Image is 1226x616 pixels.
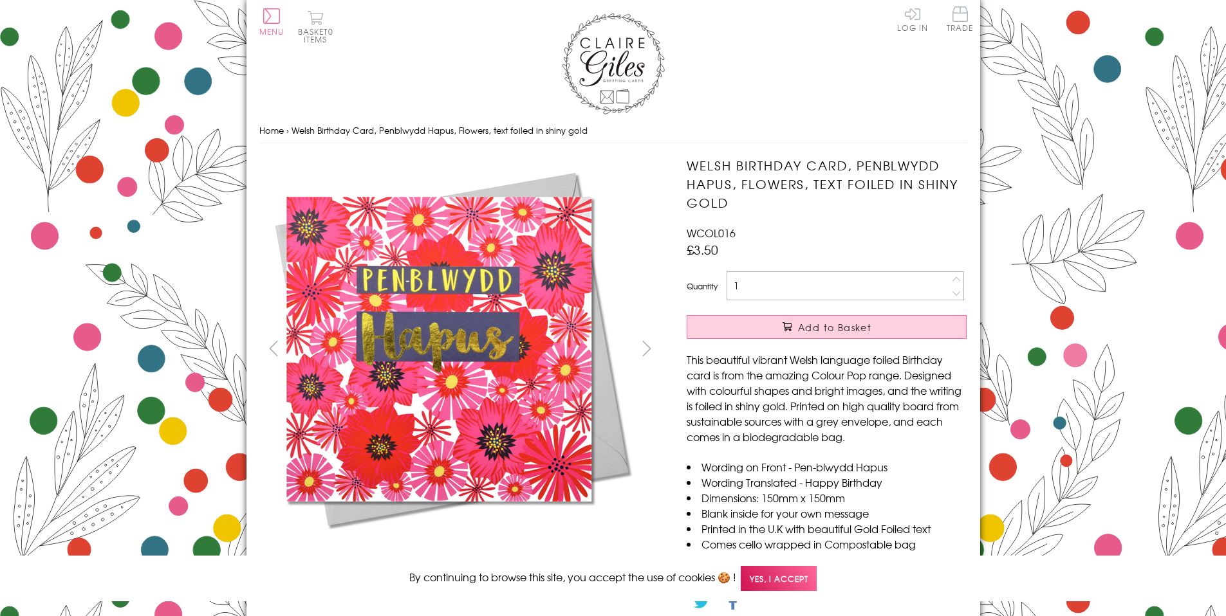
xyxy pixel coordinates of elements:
li: Printed in the U.K with beautiful Gold Foiled text [687,521,967,536]
label: Quantity [687,280,718,292]
img: Claire Giles Greetings Cards [562,13,665,114]
li: Wording Translated - Happy Birthday [687,475,967,490]
span: Yes, I accept [741,566,817,591]
img: Welsh Birthday Card, Penblwydd Hapus, Flowers, text foiled in shiny gold [259,156,645,542]
span: › [286,124,289,136]
span: Add to Basket [798,321,871,334]
li: Blank inside for your own message [687,505,967,521]
li: Comes with a grey envelope [687,552,967,567]
li: Wording on Front - Pen-blwydd Hapus [687,459,967,475]
span: Trade [947,6,974,32]
p: This beautiful vibrant Welsh language foiled Birthday card is from the amazing Colour Pop range. ... [687,352,967,444]
a: Log In [897,6,928,32]
a: Trade [947,6,974,34]
button: prev [259,334,288,363]
span: WCOL016 [687,225,736,240]
span: 0 items [304,26,333,45]
li: Comes cello wrapped in Compostable bag [687,536,967,552]
a: Home [259,124,284,136]
h1: Welsh Birthday Card, Penblwydd Hapus, Flowers, text foiled in shiny gold [687,156,967,212]
span: Welsh Birthday Card, Penblwydd Hapus, Flowers, text foiled in shiny gold [292,124,588,136]
nav: breadcrumbs [259,118,967,144]
button: Add to Basket [687,315,967,339]
span: Menu [259,26,284,37]
img: Welsh Birthday Card, Penblwydd Hapus, Flowers, text foiled in shiny gold [661,156,1047,542]
button: Basket0 items [298,10,333,43]
button: Menu [259,8,284,35]
span: £3.50 [687,240,718,258]
li: Dimensions: 150mm x 150mm [687,490,967,505]
button: next [632,334,661,363]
